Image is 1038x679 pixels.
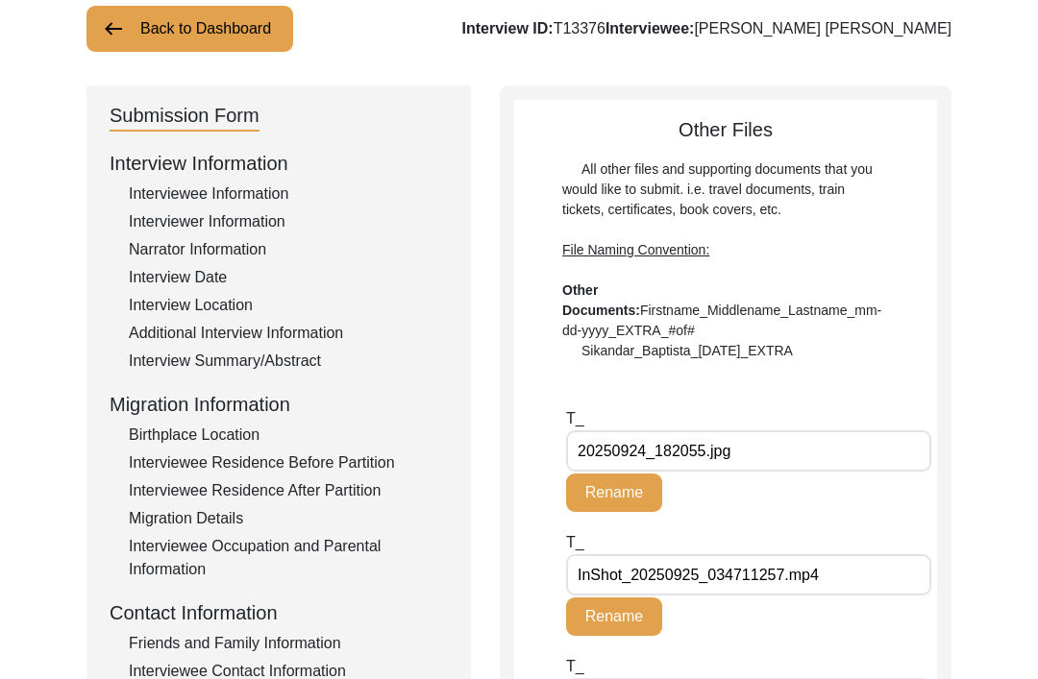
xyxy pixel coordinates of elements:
[566,410,584,426] span: T_
[566,597,662,636] button: Rename
[129,451,448,474] div: Interviewee Residence Before Partition
[566,473,662,512] button: Rename
[562,242,709,257] span: File Naming Convention:
[129,507,448,530] div: Migration Details
[110,149,448,178] div: Interview Information
[461,20,553,36] b: Interview ID:
[129,266,448,289] div: Interview Date
[86,6,293,52] button: Back to Dashboard
[566,534,584,550] span: T_
[129,535,448,581] div: Interviewee Occupation and Parental Information
[562,282,640,318] b: Other Documents:
[129,479,448,502] div: Interviewee Residence After Partition
[129,632,448,655] div: Friends and Family Information
[110,390,448,419] div: Migration Information
[129,294,448,317] div: Interview Location
[129,238,448,261] div: Narrator Information
[461,17,951,40] div: T13376 [PERSON_NAME] [PERSON_NAME]
[605,20,694,36] b: Interviewee:
[129,182,448,206] div: Interviewee Information
[110,598,448,627] div: Contact Information
[110,101,259,132] div: Submission Form
[129,210,448,233] div: Interviewer Information
[129,350,448,373] div: Interview Summary/Abstract
[129,424,448,447] div: Birthplace Location
[566,658,584,674] span: T_
[129,322,448,345] div: Additional Interview Information
[562,159,889,361] div: All other files and supporting documents that you would like to submit. i.e. travel documents, tr...
[514,115,937,361] div: Other Files
[102,17,125,40] img: arrow-left.png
